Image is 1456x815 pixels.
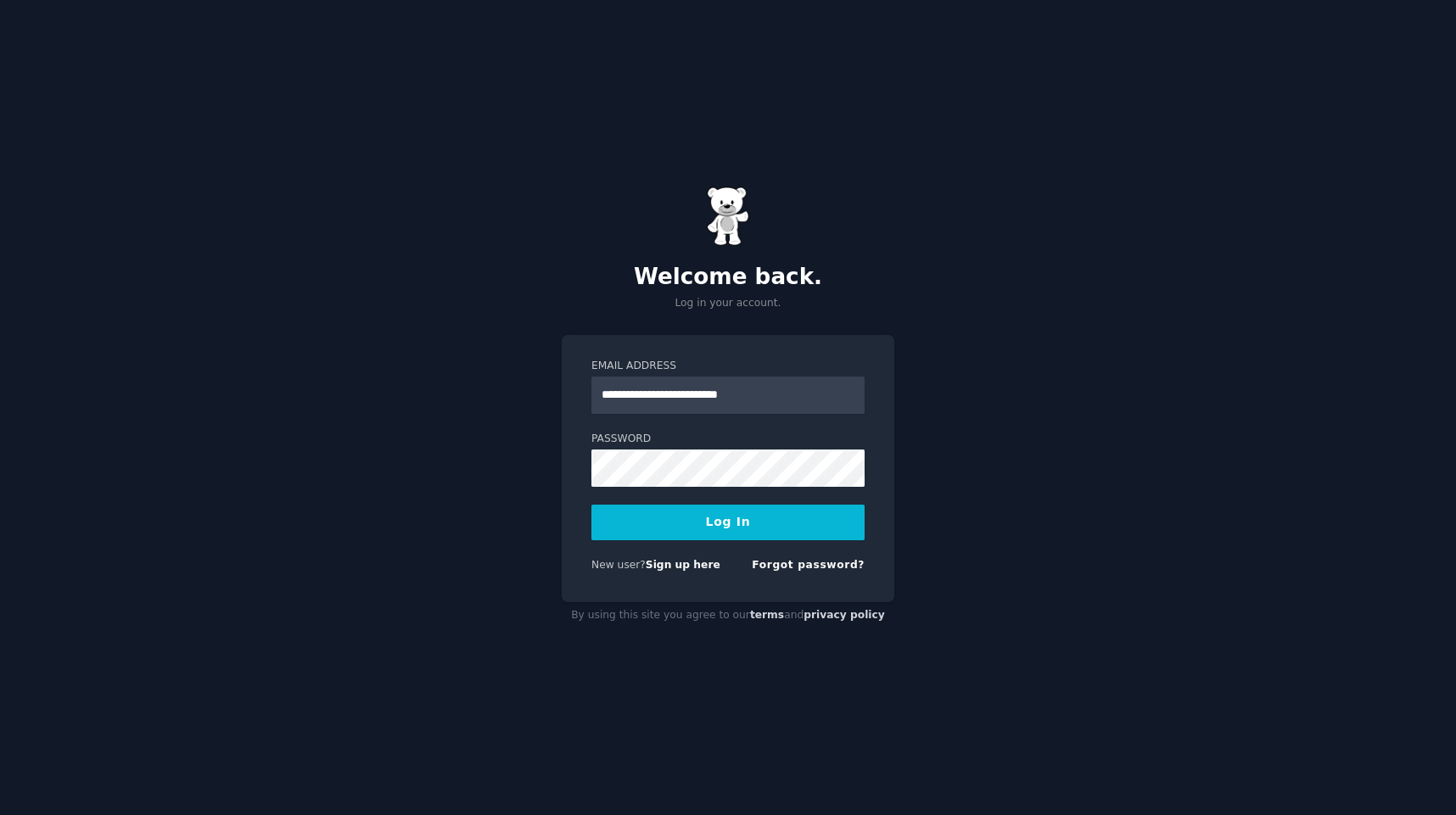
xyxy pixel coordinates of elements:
[562,296,894,311] p: Log in your account.
[591,559,646,571] span: New user?
[591,359,865,374] label: Email Address
[591,432,865,447] label: Password
[750,609,784,621] a: terms
[562,264,894,291] h2: Welcome back.
[707,187,749,246] img: Gummy Bear
[752,559,865,571] a: Forgot password?
[804,609,885,621] a: privacy policy
[646,559,720,571] a: Sign up here
[591,505,865,540] button: Log In
[562,602,894,629] div: By using this site you agree to our and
